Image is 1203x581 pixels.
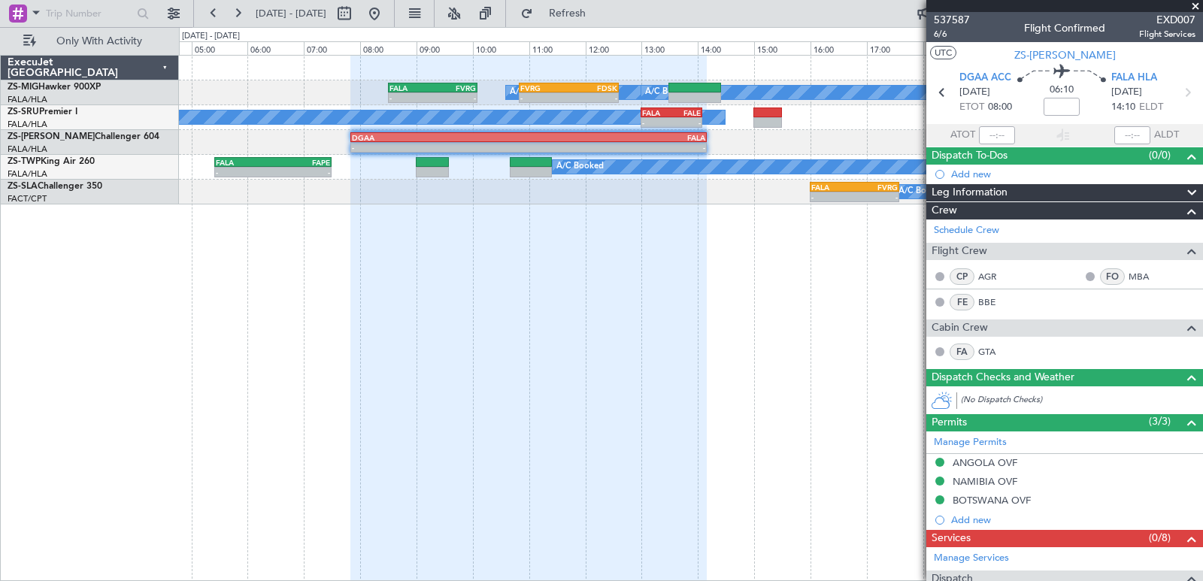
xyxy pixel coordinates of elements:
div: 09:00 [417,41,473,55]
span: ETOT [959,100,984,115]
div: - [389,93,433,102]
div: FVRG [855,183,898,192]
div: 11:00 [529,41,586,55]
span: [DATE] [1111,85,1142,100]
div: - [432,93,476,102]
div: 10:00 [473,41,529,55]
button: Only With Activity [17,29,163,53]
div: 14:00 [698,41,754,55]
div: Add new [951,513,1195,526]
div: - [642,118,671,127]
div: [DATE] - [DATE] [182,30,240,43]
a: FALA/HLA [8,168,47,180]
span: Crew [932,202,957,219]
span: Services [932,530,971,547]
div: FVRG [432,83,476,92]
span: Dispatch Checks and Weather [932,369,1074,386]
div: NAMIBIA OVF [953,475,1017,488]
div: ANGOLA OVF [953,456,1017,469]
div: A/C Booked [556,156,604,178]
span: ZS-SRU [8,107,39,117]
a: FACT/CPT [8,193,47,204]
div: 13:00 [641,41,698,55]
a: FALA/HLA [8,94,47,105]
a: AGR [978,270,1012,283]
a: FALA/HLA [8,144,47,155]
div: FO [1100,268,1125,285]
a: Manage Services [934,551,1009,566]
div: - [520,93,568,102]
div: FVRG [520,83,568,92]
span: 14:10 [1111,100,1135,115]
a: Manage Permits [934,435,1007,450]
div: FDSK [569,83,617,92]
a: ZS-[PERSON_NAME]Challenger 604 [8,132,159,141]
div: FALA [529,133,705,142]
span: EXD007 [1139,12,1195,28]
button: Refresh [514,2,604,26]
a: ZS-SRUPremier I [8,107,77,117]
span: 537587 [934,12,970,28]
div: FA [950,343,974,360]
div: 16:00 [811,41,867,55]
div: Flight Confirmed [1024,20,1105,36]
div: 18:00 [923,41,980,55]
span: ZS-MIG [8,83,38,92]
div: (No Dispatch Checks) [961,394,1203,410]
span: ELDT [1139,100,1163,115]
span: Only With Activity [39,36,159,47]
div: A/C Booked [898,180,946,203]
span: ZS-[PERSON_NAME] [8,132,95,141]
div: - [855,192,898,201]
a: FALA/HLA [8,119,47,130]
span: DGAA ACC [959,71,1011,86]
div: FE [950,294,974,310]
div: 08:00 [360,41,417,55]
button: UTC [930,46,956,59]
div: 15:00 [754,41,811,55]
span: [DATE] [959,85,990,100]
span: (0/8) [1149,530,1171,546]
div: FALE [671,108,701,117]
a: ZS-MIGHawker 900XP [8,83,101,92]
div: 17:00 [867,41,923,55]
div: DGAA [352,133,529,142]
span: Flight Crew [932,243,987,260]
div: FAPE [273,158,330,167]
span: Flight Services [1139,28,1195,41]
input: --:-- [979,126,1015,144]
span: (3/3) [1149,413,1171,429]
div: - [569,93,617,102]
span: Leg Information [932,184,1008,201]
div: FALA [389,83,433,92]
a: BBE [978,295,1012,309]
span: Cabin Crew [932,319,988,337]
div: - [352,143,529,152]
span: (0/0) [1149,147,1171,163]
div: FALA [642,108,671,117]
div: 05:00 [192,41,248,55]
div: A/C Booked [645,81,692,104]
span: Dispatch To-Dos [932,147,1008,165]
div: A/C Booked [510,81,557,104]
div: 07:00 [304,41,360,55]
span: Refresh [536,8,599,19]
a: Schedule Crew [934,223,999,238]
span: 6/6 [934,28,970,41]
div: - [529,143,705,152]
div: - [273,168,330,177]
span: 06:10 [1050,83,1074,98]
span: ATOT [950,128,975,143]
a: ZS-TWPKing Air 260 [8,157,95,166]
a: MBA [1129,270,1162,283]
span: Permits [932,414,967,431]
div: - [671,118,701,127]
div: FALA [216,158,273,167]
a: GTA [978,345,1012,359]
span: ZS-SLA [8,182,38,191]
div: Add new [951,168,1195,180]
span: ZS-[PERSON_NAME] [1014,47,1116,63]
span: ZS-TWP [8,157,41,166]
input: Trip Number [46,2,132,25]
a: ZS-SLAChallenger 350 [8,182,102,191]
